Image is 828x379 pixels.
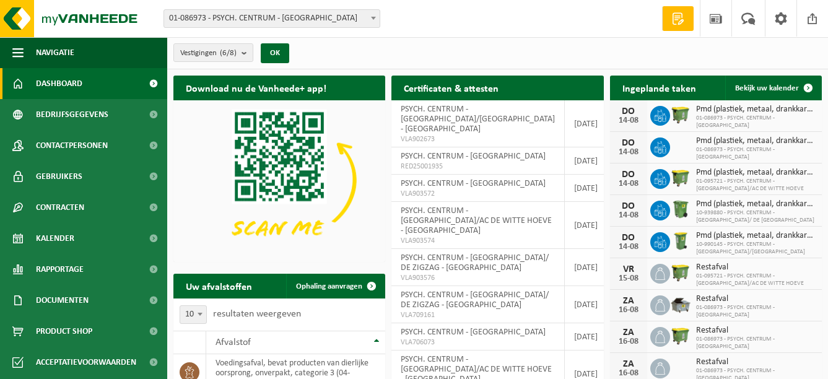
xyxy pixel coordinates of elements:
[616,338,641,346] div: 16-08
[696,357,816,367] span: Restafval
[565,249,608,286] td: [DATE]
[401,338,555,347] span: VLA706073
[36,316,92,347] span: Product Shop
[616,170,641,180] div: DO
[261,43,289,63] button: OK
[401,236,555,246] span: VLA903574
[696,326,816,336] span: Restafval
[616,274,641,283] div: 15-08
[296,282,362,290] span: Ophaling aanvragen
[36,192,84,223] span: Contracten
[616,107,641,116] div: DO
[401,179,546,188] span: PSYCH. CENTRUM - [GEOGRAPHIC_DATA]
[401,206,552,235] span: PSYCH. CENTRUM - [GEOGRAPHIC_DATA]/AC DE WITTE HOEVE - [GEOGRAPHIC_DATA]
[616,116,641,125] div: 14-08
[180,305,207,324] span: 10
[616,138,641,148] div: DO
[401,290,549,310] span: PSYCH. CENTRUM - [GEOGRAPHIC_DATA]/ DE ZIGZAG - [GEOGRAPHIC_DATA]
[36,223,74,254] span: Kalender
[696,294,816,304] span: Restafval
[220,49,237,57] count: (6/8)
[36,254,84,285] span: Rapportage
[36,37,74,68] span: Navigatie
[180,306,206,323] span: 10
[173,43,253,62] button: Vestigingen(6/8)
[670,262,691,283] img: WB-1100-HPE-GN-50
[696,136,816,146] span: Pmd (plastiek, metaal, drankkartons) (bedrijven)
[696,115,816,129] span: 01-086973 - PSYCH. CENTRUM - [GEOGRAPHIC_DATA]
[401,162,555,172] span: RED25001935
[616,296,641,306] div: ZA
[173,274,264,298] h2: Uw afvalstoffen
[616,369,641,378] div: 16-08
[696,199,816,209] span: Pmd (plastiek, metaal, drankkartons) (bedrijven)
[696,272,816,287] span: 01-095721 - PSYCH. CENTRUM - [GEOGRAPHIC_DATA]/AC DE WITTE HOEVE
[696,146,816,161] span: 01-086973 - PSYCH. CENTRUM - [GEOGRAPHIC_DATA]
[610,76,708,100] h2: Ingeplande taken
[616,211,641,220] div: 14-08
[616,359,641,369] div: ZA
[173,76,339,100] h2: Download nu de Vanheede+ app!
[565,323,608,351] td: [DATE]
[401,310,555,320] span: VLA709161
[401,189,555,199] span: VLA903572
[173,100,385,259] img: Download de VHEPlus App
[565,202,608,249] td: [DATE]
[36,130,108,161] span: Contactpersonen
[696,168,816,178] span: Pmd (plastiek, metaal, drankkartons) (bedrijven)
[670,167,691,188] img: WB-1100-HPE-GN-50
[616,201,641,211] div: DO
[696,209,816,224] span: 10-939880 - PSYCH. CENTRUM - [GEOGRAPHIC_DATA]/ DE [GEOGRAPHIC_DATA]
[36,347,136,378] span: Acceptatievoorwaarden
[616,233,641,243] div: DO
[164,10,380,27] span: 01-086973 - PSYCH. CENTRUM - ST HIERONYMUS - SINT-NIKLAAS
[696,105,816,115] span: Pmd (plastiek, metaal, drankkartons) (bedrijven)
[163,9,380,28] span: 01-086973 - PSYCH. CENTRUM - ST HIERONYMUS - SINT-NIKLAAS
[565,147,608,175] td: [DATE]
[401,105,555,134] span: PSYCH. CENTRUM - [GEOGRAPHIC_DATA]/[GEOGRAPHIC_DATA] - [GEOGRAPHIC_DATA]
[401,273,555,283] span: VLA903576
[286,274,384,298] a: Ophaling aanvragen
[696,241,816,256] span: 10-990145 - PSYCH. CENTRUM - [GEOGRAPHIC_DATA]/[GEOGRAPHIC_DATA]
[616,148,641,157] div: 14-08
[725,76,821,100] a: Bekijk uw kalender
[401,134,555,144] span: VLA902673
[696,304,816,319] span: 01-086973 - PSYCH. CENTRUM - [GEOGRAPHIC_DATA]
[36,161,82,192] span: Gebruikers
[670,325,691,346] img: WB-1100-HPE-GN-50
[213,309,301,319] label: resultaten weergeven
[36,99,108,130] span: Bedrijfsgegevens
[616,306,641,315] div: 16-08
[401,328,546,337] span: PSYCH. CENTRUM - [GEOGRAPHIC_DATA]
[565,286,608,323] td: [DATE]
[401,253,549,272] span: PSYCH. CENTRUM - [GEOGRAPHIC_DATA]/ DE ZIGZAG - [GEOGRAPHIC_DATA]
[670,230,691,251] img: WB-0240-HPE-GN-50
[696,263,816,272] span: Restafval
[696,178,816,193] span: 01-095721 - PSYCH. CENTRUM - [GEOGRAPHIC_DATA]/AC DE WITTE HOEVE
[616,243,641,251] div: 14-08
[180,44,237,63] span: Vestigingen
[735,84,799,92] span: Bekijk uw kalender
[565,100,608,147] td: [DATE]
[670,199,691,220] img: WB-0370-HPE-GN-51
[401,152,546,161] span: PSYCH. CENTRUM - [GEOGRAPHIC_DATA]
[616,180,641,188] div: 14-08
[696,336,816,351] span: 01-086973 - PSYCH. CENTRUM - [GEOGRAPHIC_DATA]
[616,264,641,274] div: VR
[670,104,691,125] img: WB-1100-HPE-GN-50
[36,68,82,99] span: Dashboard
[391,76,511,100] h2: Certificaten & attesten
[670,294,691,315] img: WB-5000-GAL-GY-01
[565,175,608,202] td: [DATE]
[696,231,816,241] span: Pmd (plastiek, metaal, drankkartons) (bedrijven)
[216,338,251,347] span: Afvalstof
[36,285,89,316] span: Documenten
[616,328,641,338] div: ZA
